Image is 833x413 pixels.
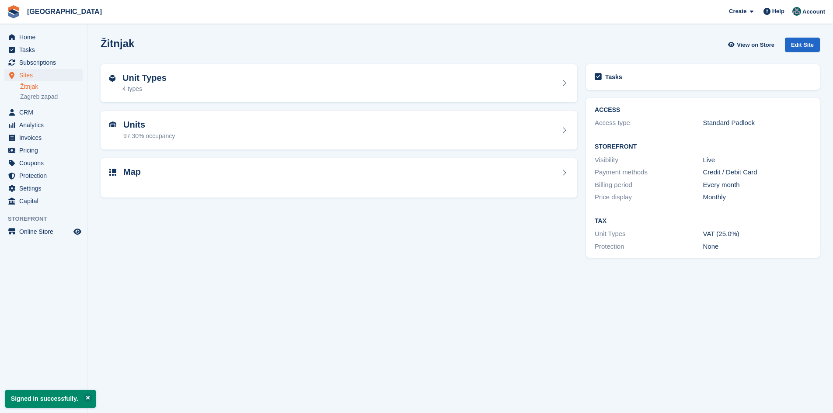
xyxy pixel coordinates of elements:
div: Every month [703,180,811,190]
a: menu [4,56,83,69]
a: [GEOGRAPHIC_DATA] [24,4,105,19]
span: Settings [19,182,72,194]
span: Help [772,7,784,16]
p: Signed in successfully. [5,390,96,408]
h2: Žitnjak [101,38,134,49]
div: 97.30% occupancy [123,132,175,141]
img: map-icn-33ee37083ee616e46c38cad1a60f524a97daa1e2b2c8c0bc3eb3415660979fc1.svg [109,169,116,176]
div: Price display [595,192,703,202]
a: menu [4,69,83,81]
h2: Tasks [605,73,622,81]
a: menu [4,44,83,56]
div: VAT (25.0%) [703,229,811,239]
h2: ACCESS [595,107,811,114]
span: Online Store [19,226,72,238]
a: Edit Site [785,38,820,56]
span: Account [802,7,825,16]
div: Unit Types [595,229,703,239]
span: Tasks [19,44,72,56]
a: Žitnjak [20,83,83,91]
span: Subscriptions [19,56,72,69]
span: CRM [19,106,72,118]
a: menu [4,106,83,118]
h2: Storefront [595,143,811,150]
h2: Map [123,167,141,177]
span: Storefront [8,215,87,223]
a: Unit Types 4 types [101,64,577,103]
a: menu [4,195,83,207]
a: menu [4,226,83,238]
a: Units 97.30% occupancy [101,111,577,149]
a: menu [4,119,83,131]
a: Preview store [72,226,83,237]
a: Zagreb zapad [20,93,83,101]
span: Protection [19,170,72,182]
img: stora-icon-8386f47178a22dfd0bd8f6a31ec36ba5ce8667c1dd55bd0f319d3a0aa187defe.svg [7,5,20,18]
h2: Unit Types [122,73,167,83]
a: Map [101,158,577,198]
span: Home [19,31,72,43]
span: Create [729,7,746,16]
div: Protection [595,242,703,252]
a: menu [4,31,83,43]
span: Capital [19,195,72,207]
img: unit-type-icn-2b2737a686de81e16bb02015468b77c625bbabd49415b5ef34ead5e3b44a266d.svg [109,75,115,82]
a: View on Store [727,38,778,52]
a: menu [4,182,83,194]
div: Visibility [595,155,703,165]
h2: Tax [595,218,811,225]
h2: Units [123,120,175,130]
div: Access type [595,118,703,128]
div: Monthly [703,192,811,202]
span: Analytics [19,119,72,131]
span: Pricing [19,144,72,156]
div: None [703,242,811,252]
img: unit-icn-7be61d7bf1b0ce9d3e12c5938cc71ed9869f7b940bace4675aadf7bd6d80202e.svg [109,121,116,128]
div: Payment methods [595,167,703,177]
div: 4 types [122,84,167,94]
div: Standard Padlock [703,118,811,128]
span: View on Store [737,41,774,49]
span: Coupons [19,157,72,169]
a: menu [4,144,83,156]
img: Željko Gobac [792,7,801,16]
span: Invoices [19,132,72,144]
a: menu [4,132,83,144]
a: menu [4,157,83,169]
a: menu [4,170,83,182]
span: Sites [19,69,72,81]
div: Edit Site [785,38,820,52]
div: Credit / Debit Card [703,167,811,177]
div: Billing period [595,180,703,190]
div: Live [703,155,811,165]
